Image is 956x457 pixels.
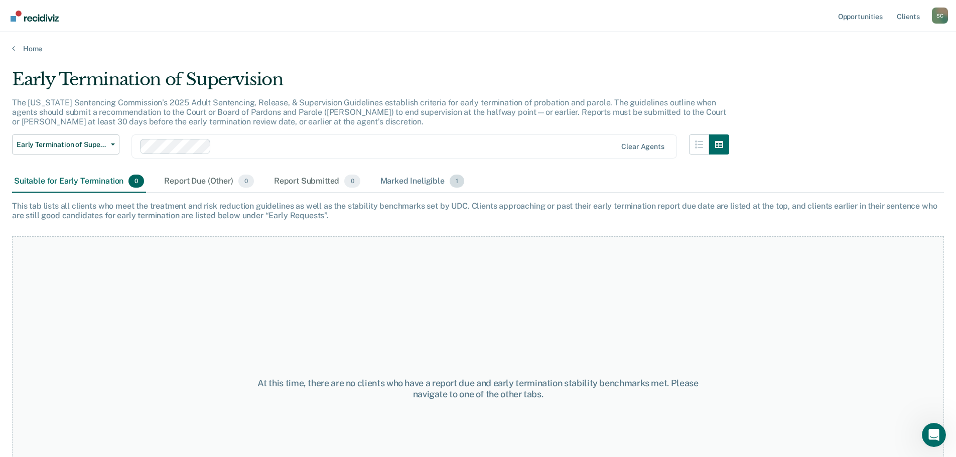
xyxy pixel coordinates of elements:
button: Early Termination of Supervision [12,134,119,155]
div: S C [932,8,948,24]
div: Early Termination of Supervision [12,69,729,98]
span: 0 [128,175,144,188]
img: Recidiviz [11,11,59,22]
span: 0 [344,175,360,188]
div: Marked Ineligible1 [378,171,467,193]
p: The [US_STATE] Sentencing Commission’s 2025 Adult Sentencing, Release, & Supervision Guidelines e... [12,98,726,126]
a: Home [12,44,944,53]
div: At this time, there are no clients who have a report due and early termination stability benchmar... [245,378,711,399]
div: Clear agents [621,142,664,151]
iframe: Intercom live chat [922,423,946,447]
span: 0 [238,175,254,188]
span: 1 [450,175,464,188]
div: Report Submitted0 [272,171,362,193]
span: Early Termination of Supervision [17,140,107,149]
button: Profile dropdown button [932,8,948,24]
div: Suitable for Early Termination0 [12,171,146,193]
div: This tab lists all clients who meet the treatment and risk reduction guidelines as well as the st... [12,201,944,220]
div: Report Due (Other)0 [162,171,255,193]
